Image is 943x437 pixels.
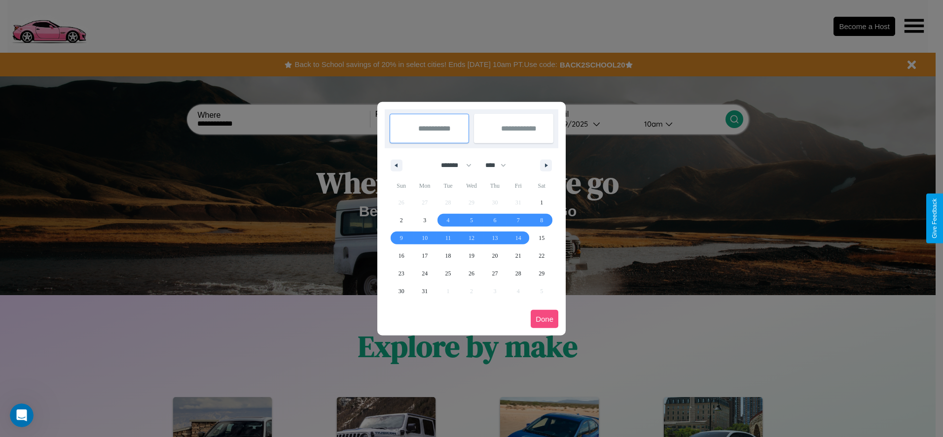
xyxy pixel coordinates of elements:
button: 22 [530,247,553,265]
button: 21 [507,247,530,265]
span: 29 [539,265,544,282]
span: 4 [447,211,450,229]
div: Give Feedback [931,199,938,238]
span: 28 [515,265,521,282]
button: 18 [436,247,460,265]
button: 31 [413,282,436,300]
button: 2 [390,211,413,229]
span: 15 [539,229,544,247]
span: 5 [470,211,473,229]
span: Tue [436,178,460,194]
button: 13 [483,229,507,247]
span: 23 [399,265,404,282]
button: 4 [436,211,460,229]
span: Mon [413,178,436,194]
span: 9 [400,229,403,247]
button: 8 [530,211,553,229]
span: Wed [460,178,483,194]
button: Done [531,310,558,328]
span: Thu [483,178,507,194]
span: 25 [445,265,451,282]
span: 24 [422,265,428,282]
button: 3 [413,211,436,229]
span: 20 [492,247,498,265]
span: 22 [539,247,544,265]
span: 12 [469,229,474,247]
span: 17 [422,247,428,265]
iframe: Intercom live chat [10,403,34,427]
button: 7 [507,211,530,229]
span: 18 [445,247,451,265]
span: 13 [492,229,498,247]
span: Fri [507,178,530,194]
span: 7 [517,211,520,229]
span: 8 [540,211,543,229]
span: 26 [469,265,474,282]
span: 21 [515,247,521,265]
span: 1 [540,194,543,211]
button: 6 [483,211,507,229]
button: 11 [436,229,460,247]
button: 29 [530,265,553,282]
button: 28 [507,265,530,282]
button: 17 [413,247,436,265]
span: 19 [469,247,474,265]
span: 6 [493,211,496,229]
span: 31 [422,282,428,300]
button: 26 [460,265,483,282]
span: 14 [515,229,521,247]
button: 9 [390,229,413,247]
button: 15 [530,229,553,247]
button: 27 [483,265,507,282]
button: 30 [390,282,413,300]
button: 24 [413,265,436,282]
button: 19 [460,247,483,265]
span: 3 [423,211,426,229]
span: 11 [445,229,451,247]
button: 16 [390,247,413,265]
span: Sat [530,178,553,194]
span: Sun [390,178,413,194]
button: 12 [460,229,483,247]
button: 1 [530,194,553,211]
button: 25 [436,265,460,282]
span: 27 [492,265,498,282]
button: 14 [507,229,530,247]
span: 16 [399,247,404,265]
span: 30 [399,282,404,300]
button: 10 [413,229,436,247]
button: 20 [483,247,507,265]
span: 10 [422,229,428,247]
button: 5 [460,211,483,229]
button: 23 [390,265,413,282]
span: 2 [400,211,403,229]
